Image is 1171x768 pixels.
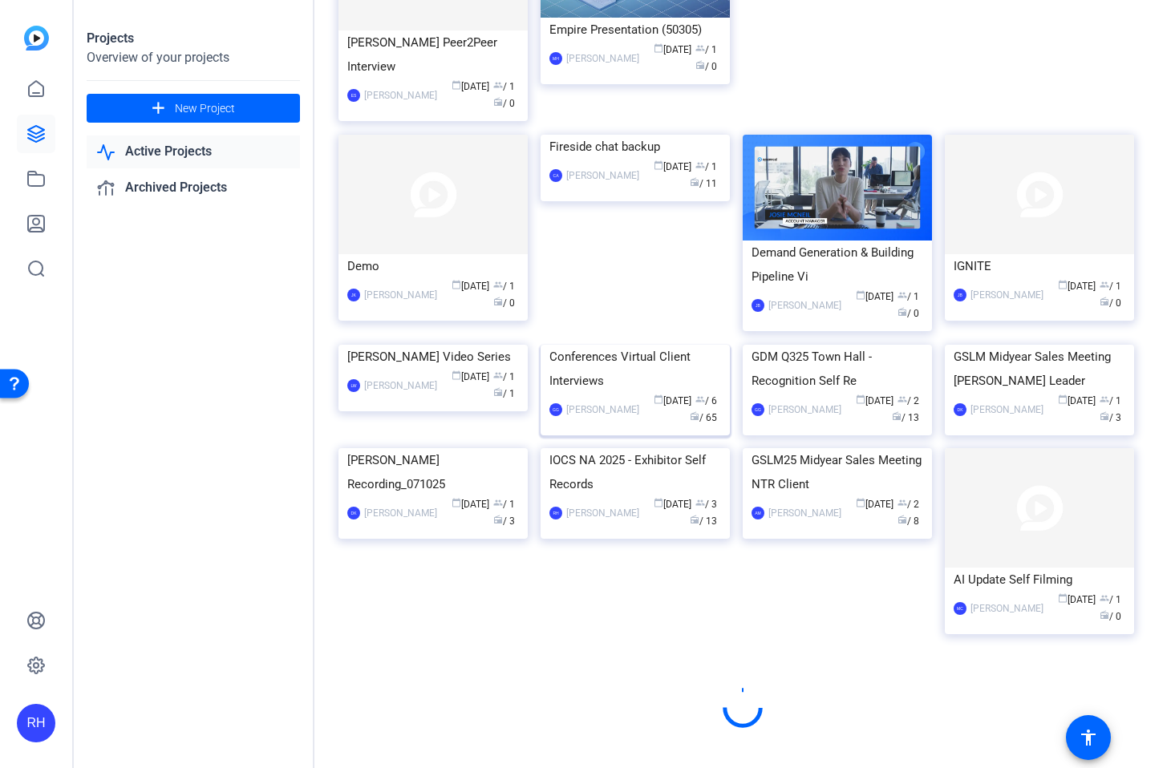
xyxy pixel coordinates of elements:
[347,254,519,278] div: Demo
[690,411,699,421] span: radio
[970,402,1043,418] div: [PERSON_NAME]
[364,87,437,103] div: [PERSON_NAME]
[892,411,902,421] span: radio
[347,289,360,301] div: JK
[897,308,919,319] span: / 0
[690,412,717,423] span: / 65
[856,498,865,507] span: calendar_today
[856,291,893,302] span: [DATE]
[87,94,300,123] button: New Project
[452,80,461,90] span: calendar_today
[1100,281,1121,292] span: / 1
[347,89,360,102] div: ES
[493,80,503,90] span: group
[1100,594,1121,605] span: / 1
[897,498,907,507] span: group
[752,448,923,496] div: GSLM25 Midyear Sales Meeting NTR Client
[87,135,300,168] a: Active Projects
[364,505,437,521] div: [PERSON_NAME]
[364,287,437,303] div: [PERSON_NAME]
[654,161,691,172] span: [DATE]
[954,345,1125,393] div: GSLM Midyear Sales Meeting [PERSON_NAME] Leader
[1100,593,1109,603] span: group
[695,394,705,404] span: group
[695,161,717,172] span: / 1
[752,299,764,312] div: JB
[695,60,705,70] span: radio
[954,403,966,416] div: DK
[493,498,503,507] span: group
[954,254,1125,278] div: IGNITE
[452,81,489,92] span: [DATE]
[493,97,503,107] span: radio
[768,297,841,313] div: [PERSON_NAME]
[954,602,966,615] div: MC
[493,297,503,306] span: radio
[493,515,503,524] span: radio
[87,48,300,67] div: Overview of your projects
[452,280,461,289] span: calendar_today
[897,291,919,302] span: / 1
[452,370,461,380] span: calendar_today
[1100,297,1109,306] span: radio
[690,178,717,189] span: / 11
[1079,728,1098,747] mat-icon: accessibility
[493,388,515,399] span: / 1
[549,403,562,416] div: GG
[347,379,360,392] div: LW
[566,51,639,67] div: [PERSON_NAME]
[768,505,841,521] div: [PERSON_NAME]
[493,281,515,292] span: / 1
[897,515,919,527] span: / 8
[549,52,562,65] div: MH
[752,241,923,289] div: Demand Generation & Building Pipeline Vi
[695,43,705,53] span: group
[897,395,919,406] span: / 2
[24,26,49,51] img: blue-gradient.svg
[897,499,919,510] span: / 2
[493,371,515,382] span: / 1
[493,499,515,510] span: / 1
[566,168,639,184] div: [PERSON_NAME]
[452,499,489,510] span: [DATE]
[654,44,691,55] span: [DATE]
[549,448,721,496] div: IOCS NA 2025 - Exhibitor Self Records
[654,395,691,406] span: [DATE]
[897,290,907,300] span: group
[566,402,639,418] div: [PERSON_NAME]
[892,412,919,423] span: / 13
[897,515,907,524] span: radio
[549,135,721,159] div: Fireside chat backup
[856,395,893,406] span: [DATE]
[752,507,764,519] div: AM
[690,515,699,524] span: radio
[752,403,764,416] div: GG
[695,44,717,55] span: / 1
[654,394,663,404] span: calendar_today
[1100,611,1121,622] span: / 0
[695,395,717,406] span: / 6
[856,290,865,300] span: calendar_today
[493,98,515,109] span: / 0
[1058,394,1068,404] span: calendar_today
[654,160,663,170] span: calendar_today
[1058,395,1096,406] span: [DATE]
[493,370,503,380] span: group
[17,704,55,742] div: RH
[856,499,893,510] span: [DATE]
[452,281,489,292] span: [DATE]
[856,394,865,404] span: calendar_today
[1100,297,1121,309] span: / 0
[1058,280,1068,289] span: calendar_today
[493,81,515,92] span: / 1
[493,515,515,527] span: / 3
[549,345,721,393] div: Conferences Virtual Client Interviews
[690,515,717,527] span: / 13
[897,307,907,317] span: radio
[493,297,515,309] span: / 0
[1100,610,1109,620] span: radio
[1058,594,1096,605] span: [DATE]
[87,172,300,204] a: Archived Projects
[897,394,907,404] span: group
[695,498,705,507] span: group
